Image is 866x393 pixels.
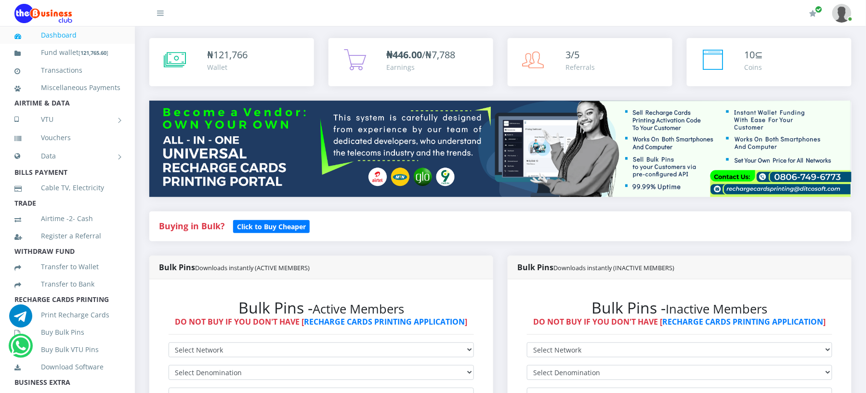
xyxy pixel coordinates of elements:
a: RECHARGE CARDS PRINTING APPLICATION [304,316,465,327]
a: Print Recharge Cards [14,304,120,326]
span: /₦7,788 [386,48,455,61]
a: Dashboard [14,24,120,46]
div: Coins [745,62,763,72]
a: Fund wallet[121,765.60] [14,41,120,64]
a: Buy Bulk VTU Pins [14,339,120,361]
span: 121,766 [213,48,248,61]
a: Register a Referral [14,225,120,247]
small: Downloads instantly (ACTIVE MEMBERS) [195,263,310,272]
div: ₦ [207,48,248,62]
b: Click to Buy Cheaper [237,222,306,231]
h2: Bulk Pins - [169,299,474,317]
img: multitenant_rcp.png [149,101,852,197]
span: 10 [745,48,755,61]
div: Referrals [565,62,595,72]
small: Downloads instantly (INACTIVE MEMBERS) [553,263,675,272]
div: ⊆ [745,48,763,62]
a: ₦446.00/₦7,788 Earnings [328,38,493,86]
strong: Bulk Pins [517,262,675,273]
strong: DO NOT BUY IF YOU DON'T HAVE [ ] [534,316,826,327]
small: Inactive Members [666,301,768,317]
span: 3/5 [565,48,579,61]
a: Chat for support [11,341,30,357]
a: Data [14,144,120,168]
h2: Bulk Pins - [527,299,832,317]
b: ₦446.00 [386,48,422,61]
a: Download Software [14,356,120,378]
a: Chat for support [9,312,32,327]
small: Active Members [313,301,404,317]
a: ₦121,766 Wallet [149,38,314,86]
strong: DO NOT BUY IF YOU DON'T HAVE [ ] [175,316,468,327]
a: Transactions [14,59,120,81]
strong: Bulk Pins [159,262,310,273]
a: Transfer to Wallet [14,256,120,278]
a: Airtime -2- Cash [14,208,120,230]
div: Earnings [386,62,455,72]
div: Wallet [207,62,248,72]
a: Cable TV, Electricity [14,177,120,199]
img: Logo [14,4,72,23]
a: Miscellaneous Payments [14,77,120,99]
img: User [832,4,852,23]
strong: Buying in Bulk? [159,220,224,232]
a: Buy Bulk Pins [14,321,120,343]
span: Renew/Upgrade Subscription [815,6,823,13]
a: Vouchers [14,127,120,149]
i: Renew/Upgrade Subscription [810,10,817,17]
a: Click to Buy Cheaper [233,220,310,232]
b: 121,765.60 [80,49,106,56]
a: VTU [14,107,120,131]
small: [ ] [79,49,108,56]
a: RECHARGE CARDS PRINTING APPLICATION [663,316,824,327]
a: Transfer to Bank [14,273,120,295]
a: 3/5 Referrals [508,38,672,86]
